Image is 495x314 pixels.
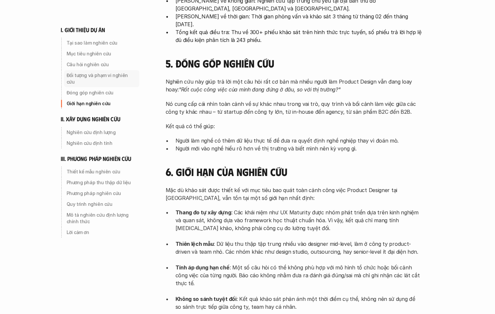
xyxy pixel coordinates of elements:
[175,28,422,44] p: Tổng kết quả điều tra: Thu về 300+ phiếu khảo sát trên hình thức trực tuyến, số phiếu trả lời hợp...
[175,145,422,152] p: Người mới vào nghề hiểu rõ hơn về thị trường và biết mình nên kỳ vọng gì.
[67,140,137,147] p: Nghiên cứu định tính
[175,241,214,247] strong: Thiên lệch mẫu
[67,129,137,136] p: Nghiên cứu định lượng
[166,57,422,69] h4: 5. Đóng góp nghiên cứu
[61,59,139,70] a: Câu hỏi nghiên cứu
[61,167,139,177] a: Thiết kế mẫu nghiên cứu
[67,179,137,186] p: Phương pháp thu thập dữ liệu
[61,127,139,138] a: Nghiên cứu định lượng
[61,155,132,163] h6: iii. phương pháp nghiên cứu
[175,209,231,216] strong: Thang đo tự xây dựng
[61,138,139,148] a: Nghiên cứu định tính
[166,122,422,130] p: Kết quả có thể giúp:
[67,72,137,85] p: Đối tượng và phạm vi nghiên cứu
[67,190,137,197] p: Phương pháp nghiên cứu
[61,49,139,59] a: Mục tiêu nghiên cứu
[175,12,422,28] p: [PERSON_NAME] về thời gian: Thời gian phỏng vấn và khảo sát 3 tháng từ tháng 02 đến tháng [DATE].
[175,240,422,264] p: : Dữ liệu thu thập tập trung nhiều vào designer mid-level, làm ở công ty product-driven và team n...
[61,210,139,227] a: Mô tả nghiên cứu định lượng chính thức
[67,40,137,46] p: Tại sao làm nghiên cứu
[61,115,120,123] h6: ii. xây dựng nghiên cứu
[61,70,139,87] a: Đối tượng và phạm vi nghiên cứu
[61,38,139,48] a: Tại sao làm nghiên cứu
[179,86,340,93] em: "Rốt cuộc công việc của mình đang đứng ở đâu, so với thị trường?"
[61,199,139,209] a: Quy trình nghiên cứu
[61,177,139,188] a: Phương pháp thu thập dữ liệu
[67,168,137,175] p: Thiết kế mẫu nghiên cứu
[61,227,139,238] a: Lời cảm ơn
[67,50,137,57] p: Mục tiêu nghiên cứu
[166,78,422,93] p: Nghiên cứu này giúp trả lời một câu hỏi rất cơ bản mà nhiều người làm Product Design vẫn đang loa...
[61,26,105,34] h6: i. giới thiệu dự án
[175,137,422,145] p: Người làm nghề có thêm dữ liệu thực tế để đưa ra quyết định nghề nghiệp thay vì đoán mò.
[67,229,137,236] p: Lời cảm ơn
[67,100,137,107] p: Giới hạn nghiên cứu
[175,295,422,311] p: : Kết quả khảo sát phản ánh một thời điểm cụ thể, không nên sử dụng để so sánh trực tiếp giữa côn...
[61,88,139,98] a: Đóng góp nghiên cứu
[67,61,137,68] p: Câu hỏi nghiên cứu
[175,296,237,302] strong: Không so sánh tuyệt đối
[166,166,422,178] h4: 6. Giới hạn của nghiên cứu
[61,188,139,199] a: Phương pháp nghiên cứu
[67,201,137,207] p: Quy trình nghiên cứu
[166,100,422,116] p: Nó cung cấp cái nhìn toàn cảnh về sự khác nhau trong vai trò, quy trình và bối cảnh làm việc giữa...
[67,212,137,225] p: Mô tả nghiên cứu định lượng chính thức
[175,264,422,295] p: : Một số câu hỏi có thể không phù hợp với mô hình tổ chức hoặc bối cảnh công việc của từng người....
[67,89,137,96] p: Đóng góp nghiên cứu
[175,208,422,240] p: : Các khái niệm như UX Maturity được nhóm phát triển dựa trên kinh nghiệm và quan sát, không dựa ...
[61,98,139,109] a: Giới hạn nghiên cứu
[166,186,422,202] p: Mặc dù khảo sát được thiết kế với mục tiêu bao quát toàn cảnh công việc Product Designer tại [GEO...
[175,264,230,271] strong: Tính áp dụng hạn chế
